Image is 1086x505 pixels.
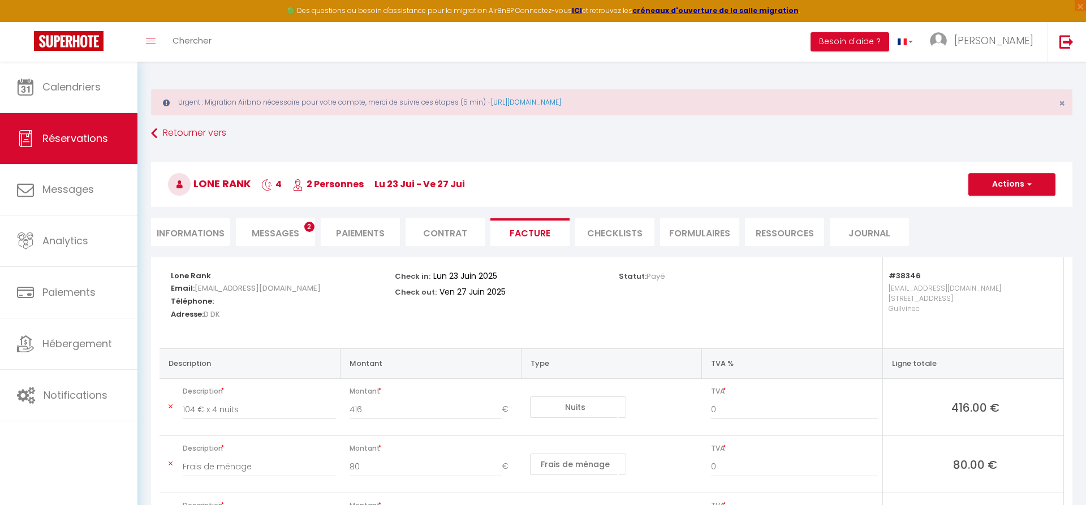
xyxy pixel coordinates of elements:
[151,218,230,246] li: Informations
[395,284,437,297] p: Check out:
[491,97,561,107] a: [URL][DOMAIN_NAME]
[711,383,878,399] span: TVA
[42,336,112,351] span: Hébergement
[252,227,299,240] span: Messages
[164,22,220,62] a: Chercher
[930,32,947,49] img: ...
[44,388,107,402] span: Notifications
[168,176,251,191] span: Lone Rank
[882,348,1063,378] th: Ligne totale
[502,399,516,420] span: €
[660,218,739,246] li: FORMULAIRES
[151,89,1072,115] div: Urgent : Migration Airbnb nécessaire pour votre compte, merci de suivre ces étapes (5 min) -
[406,218,485,246] li: Contrat
[195,280,321,296] span: [EMAIL_ADDRESS][DOMAIN_NAME]
[151,123,1072,144] a: Retourner vers
[34,31,104,51] img: Super Booking
[811,32,889,51] button: Besoin d'aide ?
[171,270,211,281] strong: Lone Rank
[341,348,522,378] th: Montant
[830,218,909,246] li: Journal
[632,6,799,15] a: créneaux d'ouverture de la salle migration
[1059,96,1065,110] span: ×
[160,348,341,378] th: Description
[42,80,101,94] span: Calendriers
[42,131,108,145] span: Réservations
[183,441,336,456] span: Description
[892,456,1059,472] span: 80.00 €
[350,383,517,399] span: Montant
[321,218,400,246] li: Paiements
[745,218,824,246] li: Ressources
[204,306,220,322] span: D DK
[173,34,212,46] span: Chercher
[711,441,878,456] span: TVA
[1059,34,1074,49] img: logout
[572,6,582,15] a: ICI
[502,456,516,477] span: €
[171,283,195,293] strong: Email:
[1059,98,1065,109] button: Close
[647,271,665,282] span: Payé
[171,296,214,307] strong: Téléphone:
[889,280,1052,337] p: [EMAIL_ADDRESS][DOMAIN_NAME] [STREET_ADDRESS] Guilvinec
[42,285,96,299] span: Paiements
[261,178,282,191] span: 4
[374,178,465,191] span: lu 23 Jui - ve 27 Jui
[490,218,570,246] li: Facture
[702,348,883,378] th: TVA %
[968,173,1055,196] button: Actions
[892,399,1059,415] span: 416.00 €
[183,383,336,399] span: Description
[619,269,665,282] p: Statut:
[42,234,88,248] span: Analytics
[42,182,94,196] span: Messages
[889,270,921,281] strong: #38346
[304,222,314,232] span: 2
[395,269,430,282] p: Check in:
[171,309,204,320] strong: Adresse:
[521,348,702,378] th: Type
[954,33,1033,48] span: [PERSON_NAME]
[575,218,654,246] li: CHECKLISTS
[921,22,1048,62] a: ... [PERSON_NAME]
[292,178,364,191] span: 2 Personnes
[350,441,517,456] span: Montant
